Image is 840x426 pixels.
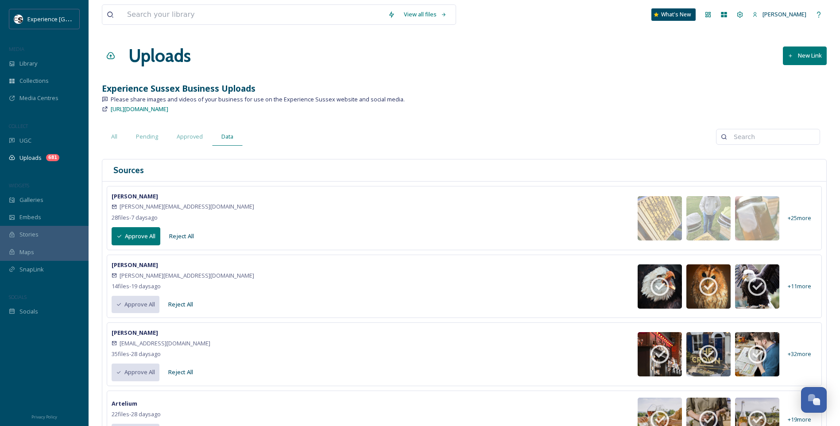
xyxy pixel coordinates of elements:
[788,282,811,290] span: + 11 more
[46,154,59,161] div: 681
[399,6,451,23] a: View all files
[729,128,815,146] input: Search
[735,196,779,240] img: 200726c5-9893-433c-b7a9-3b538b161f4d.jpg
[112,261,158,269] strong: [PERSON_NAME]
[177,132,203,141] span: Approved
[164,364,197,381] button: Reject All
[112,227,160,245] button: Approve All
[113,164,144,177] h3: Sources
[112,399,137,407] strong: Artelium
[686,264,731,309] img: 7af830f9-c20b-4bf4-9091-8ea30720d3a0.jpg
[19,265,44,274] span: SnapLink
[9,123,28,129] span: COLLECT
[638,264,682,309] img: 9b643977-76f7-49f2-b965-60739e82e005.jpg
[19,196,43,204] span: Galleries
[14,15,23,23] img: WSCC%20ES%20Socials%20Icon%20-%20Secondary%20-%20Black.jpg
[19,213,41,221] span: Embeds
[19,59,37,68] span: Library
[801,387,827,413] button: Open Chat
[638,196,682,240] img: fe04d859-0ca0-4d47-8d2a-0e53b4c5ec86.jpg
[112,213,158,221] span: 28 file s - 7 days ago
[638,332,682,376] img: 581b0fbf-c791-4060-bfec-68bea1ff22a2.jpg
[788,214,811,222] span: + 25 more
[164,296,197,313] button: Reject All
[123,5,383,24] input: Search your library
[9,182,29,189] span: WIDGETS
[735,264,779,309] img: f19e3256-12e5-400d-9cef-b728c565a268.jpg
[128,43,191,69] a: Uploads
[31,411,57,422] a: Privacy Policy
[19,77,49,85] span: Collections
[136,132,158,141] span: Pending
[748,6,811,23] a: [PERSON_NAME]
[9,46,24,52] span: MEDIA
[19,230,39,239] span: Stories
[686,332,731,376] img: c517919c-09bf-4ec1-9477-73dab19c94e8.jpg
[112,364,159,381] button: Approve All
[19,248,34,256] span: Maps
[19,154,42,162] span: Uploads
[112,192,158,200] strong: [PERSON_NAME]
[120,202,254,211] span: [PERSON_NAME][EMAIL_ADDRESS][DOMAIN_NAME]
[31,414,57,420] span: Privacy Policy
[112,410,161,418] span: 22 file s - 28 days ago
[19,94,58,102] span: Media Centres
[788,350,811,358] span: + 32 more
[783,46,827,65] button: New Link
[102,82,255,94] strong: Experience Sussex Business Uploads
[788,415,811,424] span: + 19 more
[111,105,168,113] span: [URL][DOMAIN_NAME]
[112,296,159,313] button: Approve All
[9,294,27,300] span: SOCIALS
[165,228,198,245] button: Reject All
[111,132,117,141] span: All
[111,104,168,114] a: [URL][DOMAIN_NAME]
[19,307,38,316] span: Socials
[120,271,254,280] span: [PERSON_NAME][EMAIL_ADDRESS][DOMAIN_NAME]
[27,15,115,23] span: Experience [GEOGRAPHIC_DATA]
[19,136,31,145] span: UGC
[112,350,161,358] span: 35 file s - 28 days ago
[111,95,405,104] span: Please share images and videos of your business for use on the Experience Sussex website and soci...
[651,8,696,21] a: What's New
[221,132,233,141] span: Data
[112,329,158,337] strong: [PERSON_NAME]
[112,282,161,290] span: 14 file s - 19 days ago
[763,10,806,18] span: [PERSON_NAME]
[686,196,731,240] img: 2fd37a0e-0854-4431-949b-d69093ad6543.jpg
[735,332,779,376] img: c47b3c79-8290-455e-b2da-39ee52706ab3.jpg
[120,339,210,348] span: [EMAIL_ADDRESS][DOMAIN_NAME]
